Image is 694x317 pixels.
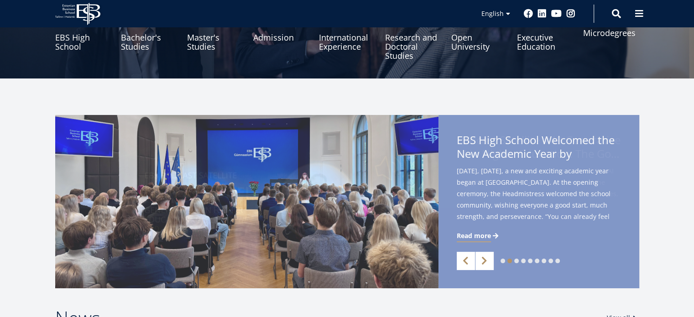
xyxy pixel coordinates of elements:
[534,146,557,161] span: Year
[507,259,512,263] a: 2
[518,160,531,175] span: Its
[457,146,480,161] span: New
[55,15,111,60] a: EBS High School
[537,9,547,18] a: Linkedin
[385,15,441,60] a: Research and Doctoral Studies
[535,259,539,263] a: 6
[524,9,533,18] a: Facebook
[583,15,639,60] a: Microdegrees
[505,132,539,147] span: School
[501,259,505,263] a: 1
[457,165,621,279] span: [DATE], [DATE], a new and exciting academic year began at [GEOGRAPHIC_DATA]. At the opening cerem...
[533,160,557,175] span: Core
[559,146,572,161] span: by
[121,15,177,60] a: Bachelor's Studies
[598,132,615,147] span: the
[560,160,593,175] span: Values
[457,160,516,175] span: Reaffirming
[55,115,438,288] img: a
[521,259,526,263] a: 4
[548,259,553,263] a: 8
[551,9,562,18] a: Youtube
[566,9,575,18] a: Instagram
[514,259,519,263] a: 3
[451,15,507,60] a: Open University
[475,252,494,270] a: Next
[187,15,243,60] a: Master's Studies
[457,132,476,147] span: EBS
[482,146,532,161] span: Academic
[528,259,532,263] a: 5
[457,231,500,240] a: Read more
[479,132,502,147] span: High
[542,132,595,147] span: Welcomed
[542,259,546,263] a: 7
[253,15,309,60] a: Admission
[457,252,475,270] a: Previous
[319,15,375,60] a: International Experience
[517,15,573,60] a: Executive Education
[457,231,491,240] span: Read more
[555,259,560,263] a: 9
